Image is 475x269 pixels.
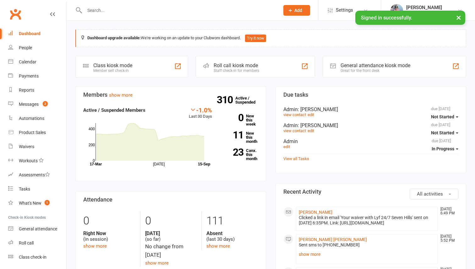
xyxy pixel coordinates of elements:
img: thumb_image1747747990.png [390,4,403,17]
span: All activities [417,191,443,197]
a: Dashboard [8,27,66,41]
a: show more [206,243,230,249]
div: Waivers [19,144,34,149]
strong: Dashboard upgrade available: [87,35,141,40]
div: Great for the front desk [341,68,410,73]
span: 1 [45,200,50,205]
a: Waivers [8,140,66,154]
a: Class kiosk mode [8,250,66,264]
button: Add [283,5,310,16]
div: We're working on an update to your Clubworx dashboard. [75,30,466,47]
a: What's New1 [8,196,66,210]
a: Assessments [8,168,66,182]
div: Class check-in [19,255,46,260]
div: Messages [19,102,39,107]
span: Not Started [431,130,454,135]
div: Roll call [19,240,34,245]
div: (last 30 days) [206,230,258,242]
a: Reports [8,83,66,97]
div: Staff check-in for members [214,68,259,73]
a: General attendance kiosk mode [8,222,66,236]
a: People [8,41,66,55]
div: Assessments [19,172,50,177]
a: 11New this month [221,131,258,143]
div: 111 [206,212,258,230]
a: edit [308,128,314,133]
div: -1.0% [189,106,212,113]
div: Admin [283,138,458,144]
strong: 23 [221,148,243,157]
a: view contact [283,128,306,133]
div: 0 [145,212,197,230]
a: Product Sales [8,126,66,140]
a: [PERSON_NAME] [PERSON_NAME] [299,237,367,242]
a: Messages 2 [8,97,66,111]
button: In Progress [432,143,458,154]
strong: [DATE] [145,230,197,236]
button: Not Started [431,111,458,122]
strong: Absent [206,230,258,236]
a: 23Canx. this month [221,148,258,161]
h3: Members [83,92,258,98]
div: Clicked a link in email 'Your waiver with Lyf 24/7 Seven Hills' sent on [DATE] 6:35PM. Link: [URL... [299,215,435,226]
div: Admin [283,106,458,112]
h3: Due tasks [283,92,458,98]
strong: 0 [221,113,243,122]
div: 0 [83,212,135,230]
div: Dashboard [19,31,41,36]
span: Add [294,8,302,13]
div: Class kiosk mode [93,62,132,68]
button: Try it now [245,35,266,42]
button: Not Started [431,127,458,138]
a: show more [145,260,169,266]
a: 0New this week [221,114,258,126]
a: Calendar [8,55,66,69]
div: Product Sales [19,130,46,135]
span: 2 [43,101,48,106]
div: People [19,45,32,50]
span: Sent sms to [PHONE_NUMBER] [299,242,360,247]
span: : [PERSON_NAME] [298,106,338,112]
a: Workouts [8,154,66,168]
div: Admin [283,122,458,128]
time: [DATE] 6:49 PM [437,207,458,215]
a: 310Active / Suspended [235,91,263,109]
div: Payments [19,73,39,78]
div: (in session) [83,230,135,242]
a: show more [83,243,107,249]
div: Tasks [19,186,30,191]
button: × [453,11,464,24]
a: View all Tasks [283,156,309,161]
span: Signed in successfully. [361,15,412,21]
div: General attendance [19,226,57,231]
strong: Right Now [83,230,135,236]
a: Payments [8,69,66,83]
a: Tasks [8,182,66,196]
div: Reports [19,88,34,93]
div: What's New [19,201,41,206]
div: General attendance kiosk mode [341,62,410,68]
h3: Recent Activity [283,189,458,195]
div: No change from [DATE] [145,242,197,259]
input: Search... [83,6,275,15]
a: Clubworx [8,6,23,22]
span: Settings [336,3,353,17]
button: All activities [410,189,458,199]
a: Automations [8,111,66,126]
div: Calendar [19,59,36,64]
div: Last 30 Days [189,106,212,120]
span: : [PERSON_NAME] [298,122,338,128]
a: show more [299,250,435,259]
a: view contact [283,112,306,117]
span: Not Started [431,114,454,119]
div: Automations [19,116,44,121]
strong: 310 [217,95,235,105]
div: Lyf 24/7 [406,10,442,16]
div: Roll call kiosk mode [214,62,259,68]
h3: Attendance [83,196,258,203]
time: [DATE] 5:52 PM [437,234,458,243]
a: [PERSON_NAME] [299,210,332,215]
strong: Active / Suspended Members [83,107,145,113]
a: Roll call [8,236,66,250]
div: (so far) [145,230,197,242]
